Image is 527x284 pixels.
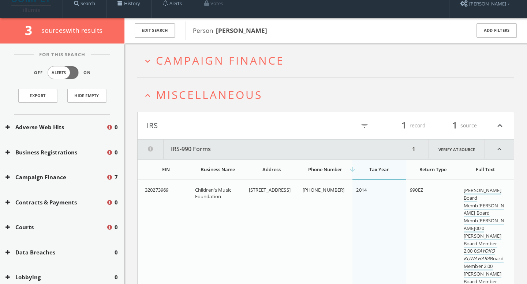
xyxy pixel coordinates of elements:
b: [PERSON_NAME] [216,26,267,35]
span: For This Search [34,51,91,58]
span: source s with results [41,26,103,35]
button: Data Breaches [5,248,115,257]
span: Person [193,26,267,35]
i: expand_less [495,119,505,132]
a: Verify at source [429,139,485,159]
button: expand_lessMiscellaneous [143,89,514,101]
span: 0 [115,148,118,157]
i: arrow_downward [349,166,356,173]
a: Export [18,89,57,103]
button: Edit Search [135,23,175,38]
div: Full Text [464,166,507,173]
span: Off [34,70,43,76]
button: Adverse Web Hits [5,123,106,131]
div: Phone Number [303,166,348,173]
span: 1 [398,119,410,132]
div: Tax Year [356,166,402,173]
div: 1 [410,139,418,159]
span: 3 [25,22,38,39]
span: 2014 [356,187,367,193]
button: Add Filters [476,23,517,38]
span: [STREET_ADDRESS] [249,187,291,193]
span: 0 [115,223,118,231]
span: Miscellaneous [156,87,262,102]
i: expand_more [143,56,153,66]
button: expand_moreCampaign Finance [143,54,514,66]
i: expand_less [143,91,153,100]
span: 0 [115,198,118,207]
i: expand_less [485,139,514,159]
span: Campaign Finance [156,53,284,68]
div: source [433,119,477,132]
div: Business Name [195,166,241,173]
button: IRS [147,119,326,132]
div: Return Type [410,166,456,173]
div: EIN [145,166,187,173]
span: 0 [115,273,118,281]
button: Business Registrations [5,148,106,157]
span: 7 [115,173,118,181]
em: KUWAHARA [464,255,490,262]
div: record [382,119,426,132]
span: [PHONE_NUMBER] [303,187,345,193]
span: On [83,70,91,76]
button: Lobbying [5,273,115,281]
span: Children's Music Foundation [195,187,231,200]
span: 320273969 [145,187,168,193]
span: 0 [115,248,118,257]
button: Hide Empty [67,89,106,103]
button: Contracts & Payments [5,198,106,207]
em: SAYOKO [476,247,495,254]
div: Address [249,166,295,173]
i: filter_list [360,122,369,130]
span: 0 [115,123,118,131]
button: Campaign Finance [5,173,106,181]
button: Courts [5,223,106,231]
span: 1 [449,119,460,132]
span: 990EZ [410,187,423,193]
button: IRS-990 Forms [138,139,410,159]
